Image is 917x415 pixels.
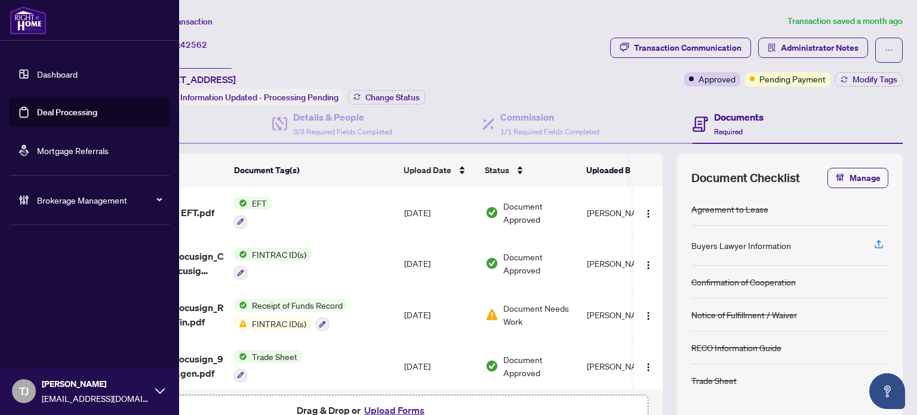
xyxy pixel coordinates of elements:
span: Trade Sheet [247,350,302,363]
span: Information Updated - Processing Pending [180,92,339,103]
button: Change Status [348,90,425,104]
span: Change Status [365,93,420,102]
span: Brokerage Management [37,193,161,207]
span: Upload Date [404,164,451,177]
span: Document Approved [503,250,577,276]
div: Trade Sheet [691,374,737,387]
a: Dashboard [37,69,78,79]
div: Status: [148,89,343,105]
span: Document Approved [503,353,577,379]
th: Uploaded By [581,153,671,187]
button: Modify Tags [835,72,903,87]
th: Status [480,153,581,187]
img: Logo [644,362,653,372]
span: Modify Tags [853,75,897,84]
button: Logo [639,305,658,324]
th: Upload Date [399,153,480,187]
span: Administrator Notes [781,38,858,57]
span: [PERSON_NAME] [42,377,149,391]
button: Status IconEFT [234,196,272,229]
span: Document Checklist [691,170,800,186]
img: logo [10,6,47,35]
span: View Transaction [149,16,213,27]
span: FINTRAC ID(s) [247,317,311,330]
div: Notice of Fulfillment / Waiver [691,308,797,321]
span: EFT [247,196,272,210]
button: Manage [827,168,888,188]
span: Document Approved [503,199,577,226]
img: Document Status [485,359,498,373]
h4: Commission [500,110,599,124]
img: Status Icon [234,350,247,363]
a: Deal Processing [37,107,97,118]
button: Logo [639,203,658,222]
img: Document Status [485,206,498,219]
span: [EMAIL_ADDRESS][DOMAIN_NAME] [42,392,149,405]
div: Transaction Communication [634,38,741,57]
span: Manage [850,168,881,187]
button: Status IconTrade Sheet [234,350,302,382]
span: 1/1 Required Fields Completed [500,127,599,136]
td: [DATE] [399,238,481,290]
span: [STREET_ADDRESS] [148,72,236,87]
span: Receipt of Funds Record [247,299,347,312]
button: Logo [639,356,658,376]
div: Agreement to Lease [691,202,768,216]
img: Document Status [485,257,498,270]
span: 3/3 Required Fields Completed [293,127,392,136]
td: [PERSON_NAME] [582,340,672,392]
button: Administrator Notes [758,38,868,58]
span: Pending Payment [759,72,826,85]
div: Confirmation of Cooperation [691,275,796,288]
td: [PERSON_NAME] [582,238,672,290]
td: [DATE] [399,187,481,238]
button: Status IconReceipt of Funds RecordStatus IconFINTRAC ID(s) [234,299,347,331]
article: Transaction saved a month ago [787,14,903,28]
td: [DATE] [399,340,481,392]
span: 42562 [180,39,207,50]
span: Status [485,164,509,177]
span: TJ [19,383,29,399]
img: Logo [644,311,653,321]
img: Status Icon [234,299,247,312]
h4: Details & People [293,110,392,124]
img: Status Icon [234,248,247,261]
span: Approved [698,72,736,85]
span: Required [714,127,743,136]
td: [DATE] [399,289,481,340]
span: FINTRAC ID(s) [247,248,311,261]
img: Status Icon [234,196,247,210]
td: [PERSON_NAME] [582,289,672,340]
span: Document Needs Work [503,302,577,328]
span: solution [768,44,776,52]
img: Logo [644,260,653,270]
h4: Documents [714,110,764,124]
a: Mortgage Referrals [37,145,109,156]
th: Document Tag(s) [229,153,399,187]
span: ellipsis [885,46,893,54]
button: Status IconFINTRAC ID(s) [234,248,311,280]
img: Status Icon [234,317,247,330]
button: Open asap [869,373,905,409]
div: RECO Information Guide [691,341,781,354]
div: Buyers Lawyer Information [691,239,791,252]
img: Logo [644,209,653,219]
button: Transaction Communication [610,38,751,58]
img: Document Status [485,308,498,321]
button: Logo [639,254,658,273]
td: [PERSON_NAME] [582,187,672,238]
